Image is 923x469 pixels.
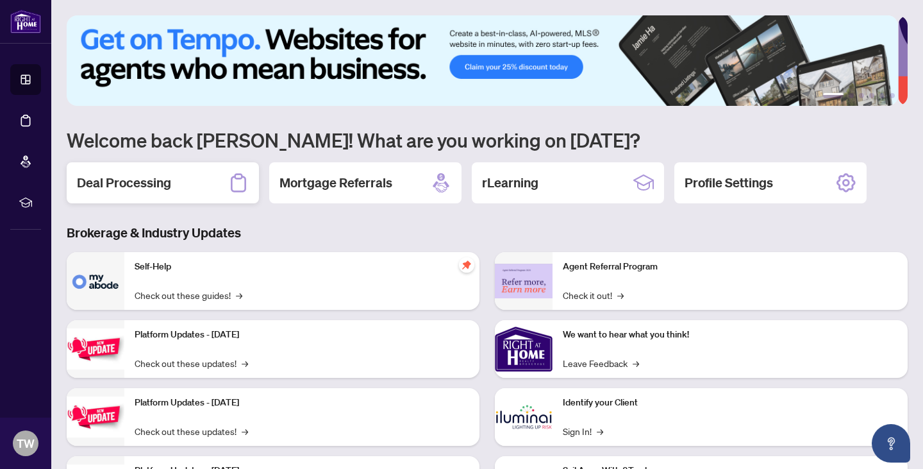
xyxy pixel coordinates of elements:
[879,93,885,98] button: 5
[135,424,248,438] a: Check out these updates!→
[563,288,624,302] a: Check it out!→
[135,396,469,410] p: Platform Updates - [DATE]
[135,288,242,302] a: Check out these guides!→
[10,10,41,33] img: logo
[242,356,248,370] span: →
[563,328,897,342] p: We want to hear what you think!
[242,424,248,438] span: →
[67,128,908,152] h1: Welcome back [PERSON_NAME]! What are you working on [DATE]?
[685,174,773,192] h2: Profile Settings
[67,252,124,310] img: Self-Help
[849,93,854,98] button: 2
[563,396,897,410] p: Identify your Client
[495,388,553,446] img: Identify your Client
[67,15,898,106] img: Slide 0
[67,328,124,369] img: Platform Updates - July 21, 2025
[495,264,553,299] img: Agent Referral Program
[597,424,603,438] span: →
[236,288,242,302] span: →
[17,434,35,452] span: TW
[859,93,864,98] button: 3
[823,93,844,98] button: 1
[67,397,124,437] img: Platform Updates - July 8, 2025
[563,260,897,274] p: Agent Referral Program
[563,424,603,438] a: Sign In!→
[279,174,392,192] h2: Mortgage Referrals
[872,424,910,463] button: Open asap
[67,224,908,242] h3: Brokerage & Industry Updates
[890,93,895,98] button: 6
[135,356,248,370] a: Check out these updates!→
[135,260,469,274] p: Self-Help
[482,174,538,192] h2: rLearning
[869,93,874,98] button: 4
[77,174,171,192] h2: Deal Processing
[495,320,553,378] img: We want to hear what you think!
[135,328,469,342] p: Platform Updates - [DATE]
[459,257,474,273] span: pushpin
[617,288,624,302] span: →
[633,356,639,370] span: →
[563,356,639,370] a: Leave Feedback→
